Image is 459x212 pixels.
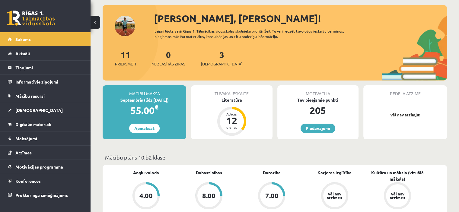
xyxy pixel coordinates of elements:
a: Kultūra un māksla (vizuālā māksla) [366,169,429,182]
a: Ziņojumi [8,61,83,74]
a: Konferences [8,174,83,188]
span: Atzīmes [15,150,32,155]
legend: Ziņojumi [15,61,83,74]
span: Digitālie materiāli [15,122,51,127]
div: Literatūra [191,97,272,103]
div: 7.00 [265,192,278,199]
a: Datorika [263,169,281,176]
a: Informatīvie ziņojumi [8,75,83,89]
div: 8.00 [202,192,215,199]
span: Mācību resursi [15,93,45,99]
a: Apmaksāt [129,124,160,133]
div: dienas [223,125,241,129]
a: Motivācijas programma [8,160,83,174]
span: Proktoringa izmēģinājums [15,192,68,198]
a: Dabaszinības [196,169,222,176]
a: Atzīmes [8,146,83,160]
div: Motivācija [277,85,359,97]
a: 8.00 [177,182,240,210]
a: 0Neizlasītās ziņas [151,49,185,67]
legend: Maksājumi [15,131,83,145]
a: Proktoringa izmēģinājums [8,188,83,202]
a: Vēl nav atzīmes [366,182,429,210]
div: Vēl nav atzīmes [389,192,406,200]
a: Rīgas 1. Tālmācības vidusskola [7,11,55,26]
div: 12 [223,116,241,125]
a: [DEMOGRAPHIC_DATA] [8,103,83,117]
div: Tuvākā ieskaite [191,85,272,97]
a: Vēl nav atzīmes [303,182,366,210]
span: Aktuāli [15,51,30,56]
a: 3[DEMOGRAPHIC_DATA] [201,49,243,67]
span: Priekšmeti [115,61,136,67]
div: Septembris (līdz [DATE]) [103,97,186,103]
div: 205 [277,103,359,118]
a: 11Priekšmeti [115,49,136,67]
div: Laipni lūgts savā Rīgas 1. Tālmācības vidusskolas skolnieka profilā. Šeit Tu vari redzēt tuvojošo... [155,28,361,39]
a: Literatūra Atlicis 12 dienas [191,97,272,137]
a: Maksājumi [8,131,83,145]
span: € [155,103,158,111]
span: [DEMOGRAPHIC_DATA] [201,61,243,67]
a: Angļu valoda [133,169,159,176]
div: 4.00 [139,192,153,199]
a: Karjeras izglītība [317,169,352,176]
span: Neizlasītās ziņas [151,61,185,67]
div: Pēdējā atzīme [363,85,447,97]
div: Vēl nav atzīmes [326,192,343,200]
a: Piedāvājumi [301,124,335,133]
p: Vēl nav atzīmju! [366,112,444,118]
div: 55.00 [103,103,186,118]
div: Mācību maksa [103,85,186,97]
a: Sākums [8,32,83,46]
div: Tev pieejamie punkti [277,97,359,103]
a: Aktuāli [8,46,83,60]
a: Digitālie materiāli [8,117,83,131]
span: Konferences [15,178,41,184]
span: Motivācijas programma [15,164,63,169]
legend: Informatīvie ziņojumi [15,75,83,89]
a: Mācību resursi [8,89,83,103]
a: 4.00 [115,182,177,210]
span: [DEMOGRAPHIC_DATA] [15,107,63,113]
div: [PERSON_NAME], [PERSON_NAME]! [154,11,447,26]
a: 7.00 [240,182,303,210]
span: Sākums [15,36,31,42]
p: Mācību plāns 10.b2 klase [105,153,445,161]
div: Atlicis [223,112,241,116]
